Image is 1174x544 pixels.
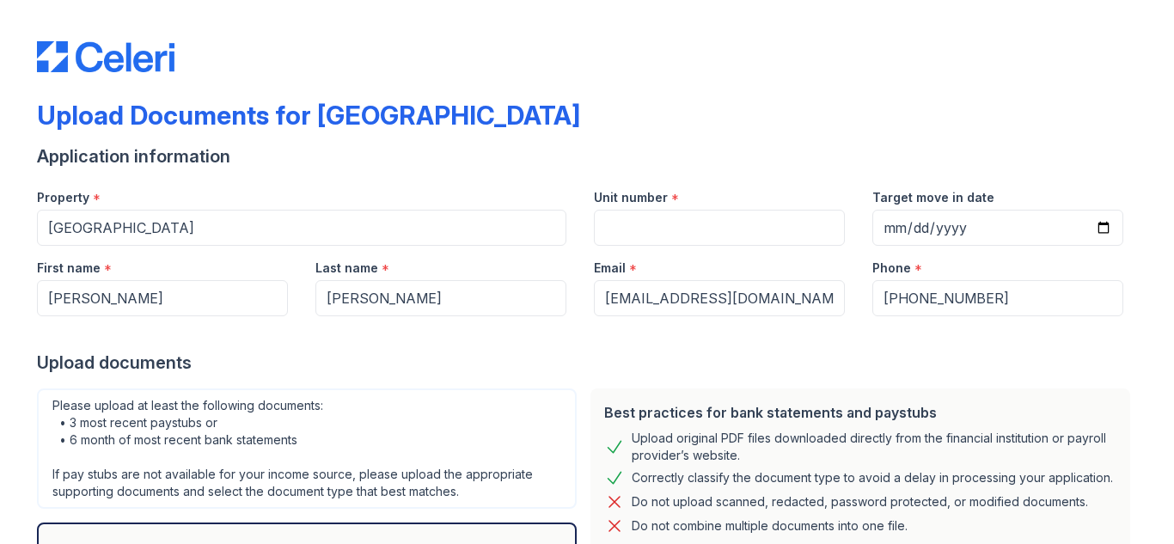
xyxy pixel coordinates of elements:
[37,100,580,131] div: Upload Documents for [GEOGRAPHIC_DATA]
[604,402,1116,423] div: Best practices for bank statements and paystubs
[37,260,101,277] label: First name
[37,189,89,206] label: Property
[872,189,994,206] label: Target move in date
[632,430,1116,464] div: Upload original PDF files downloaded directly from the financial institution or payroll provider’...
[37,351,1137,375] div: Upload documents
[594,260,626,277] label: Email
[632,492,1088,512] div: Do not upload scanned, redacted, password protected, or modified documents.
[315,260,378,277] label: Last name
[37,388,577,509] div: Please upload at least the following documents: • 3 most recent paystubs or • 6 month of most rec...
[594,189,668,206] label: Unit number
[37,41,174,72] img: CE_Logo_Blue-a8612792a0a2168367f1c8372b55b34899dd931a85d93a1a3d3e32e68fde9ad4.png
[632,516,908,536] div: Do not combine multiple documents into one file.
[37,144,1137,168] div: Application information
[632,468,1113,488] div: Correctly classify the document type to avoid a delay in processing your application.
[872,260,911,277] label: Phone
